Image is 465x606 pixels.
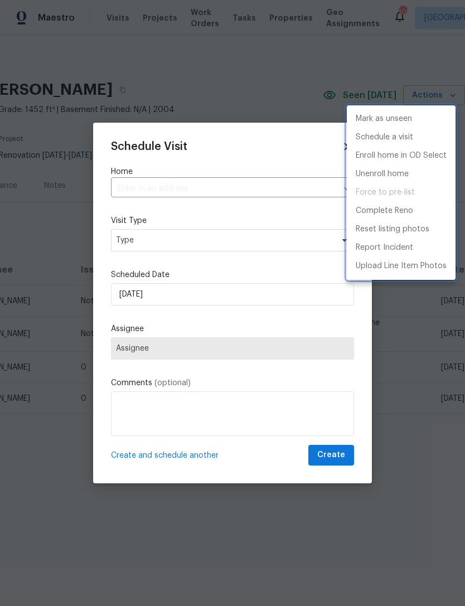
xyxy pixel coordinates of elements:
[356,132,413,143] p: Schedule a visit
[356,205,413,217] p: Complete Reno
[356,113,412,125] p: Mark as unseen
[347,183,456,202] span: Setup visit must be completed before moving home to pre-list
[356,150,447,162] p: Enroll home in OD Select
[356,168,409,180] p: Unenroll home
[356,242,413,254] p: Report Incident
[356,224,429,235] p: Reset listing photos
[356,260,447,272] p: Upload Line Item Photos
